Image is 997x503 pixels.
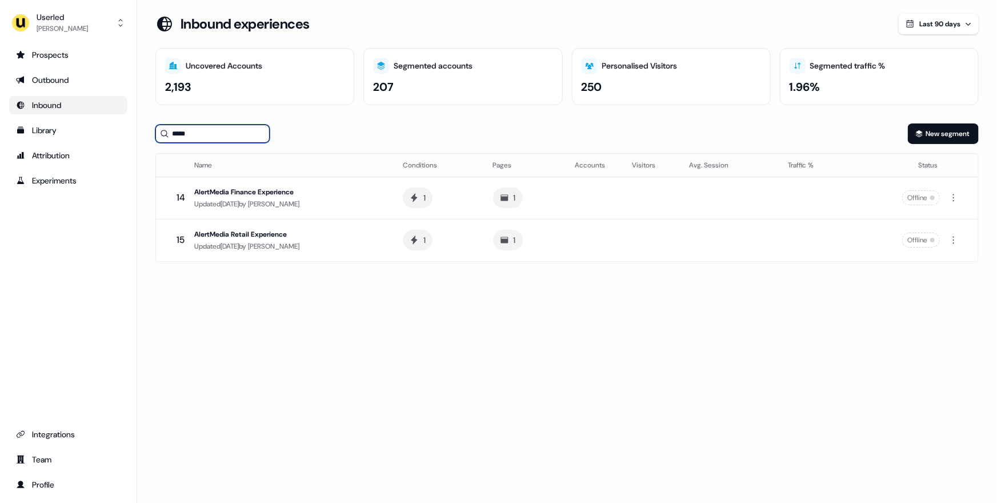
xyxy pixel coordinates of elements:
th: Conditions [394,154,484,177]
h3: Inbound experiences [181,15,310,33]
div: Inbound [16,99,121,111]
div: Attribution [16,150,121,161]
span: [PERSON_NAME] [248,242,299,251]
th: Avg. Session [680,154,779,177]
div: [PERSON_NAME] [37,23,88,34]
div: Offline [902,190,940,205]
div: Offline [902,233,940,247]
div: 250 [582,78,602,95]
th: Name [190,154,394,177]
div: 1 [514,192,516,203]
button: 1 [493,187,523,208]
a: Go to outbound experience [9,71,127,89]
span: 14 [177,191,185,204]
th: Pages [484,154,566,177]
div: 207 [373,78,394,95]
div: Status [864,159,938,171]
div: Team [16,454,121,465]
a: Go to attribution [9,146,127,165]
div: Segmented accounts [394,60,473,72]
div: 1 [423,192,426,203]
div: 2,193 [165,78,191,95]
a: Go to Inbound [9,96,127,114]
th: Traffic % [779,154,855,177]
button: Last 90 days [899,14,979,34]
th: Accounts [566,154,623,177]
div: Userled [37,11,88,23]
button: Userled[PERSON_NAME] [9,9,127,37]
a: Go to prospects [9,46,127,64]
div: 1 [514,234,516,246]
a: Go to team [9,450,127,469]
span: Last 90 days [919,19,960,29]
div: Prospects [16,49,121,61]
div: Integrations [16,429,121,440]
div: Segmented traffic % [810,60,886,72]
th: Visitors [623,154,680,177]
a: Go to integrations [9,425,127,444]
span: [PERSON_NAME] [248,199,299,209]
a: Go to profile [9,476,127,494]
a: Go to experiments [9,171,127,190]
div: Updated [DATE] by [194,241,385,252]
div: 1.96% [790,78,820,95]
div: 1 [423,234,426,246]
span: 15 [177,234,185,246]
button: 1 [493,230,523,250]
div: Experiments [16,175,121,186]
div: Outbound [16,74,121,86]
div: Updated [DATE] by [194,198,385,210]
div: AlertMedia Retail Experience [194,229,385,240]
div: Library [16,125,121,136]
a: Go to templates [9,121,127,139]
div: Personalised Visitors [602,60,678,72]
div: Profile [16,479,121,490]
div: Uncovered Accounts [186,60,262,72]
button: 1 [403,187,433,208]
button: New segment [908,123,979,144]
div: AlertMedia Finance Experience [194,186,385,198]
button: 1 [403,230,433,250]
